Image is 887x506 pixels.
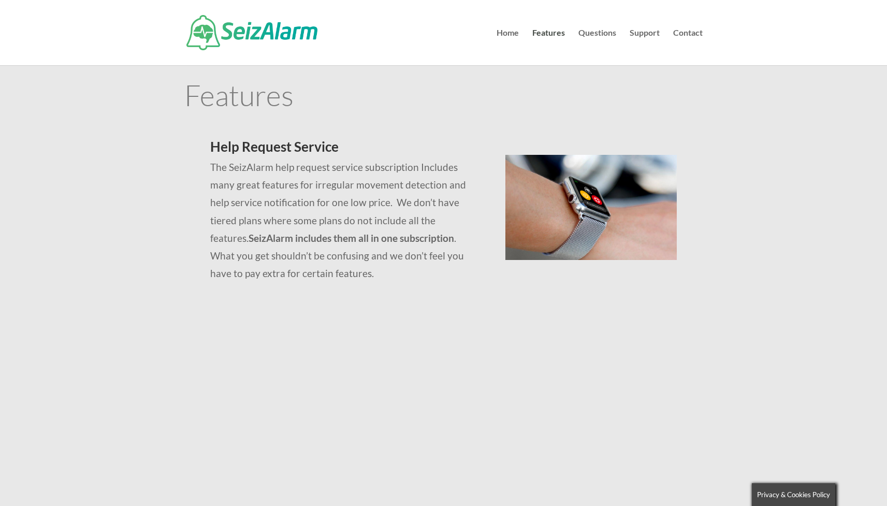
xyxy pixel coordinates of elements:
[578,29,616,65] a: Questions
[673,29,703,65] a: Contact
[532,29,565,65] a: Features
[795,466,876,495] iframe: Help widget launcher
[630,29,660,65] a: Support
[186,15,317,50] img: SeizAlarm
[210,140,480,158] h2: Help Request Service
[249,232,454,244] strong: SeizAlarm includes them all in one subscription
[184,80,703,114] h1: Features
[505,155,677,260] img: seizalarm-on-wrist
[210,158,480,282] p: The SeizAlarm help request service subscription Includes many great features for irregular moveme...
[757,490,830,499] span: Privacy & Cookies Policy
[497,29,519,65] a: Home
